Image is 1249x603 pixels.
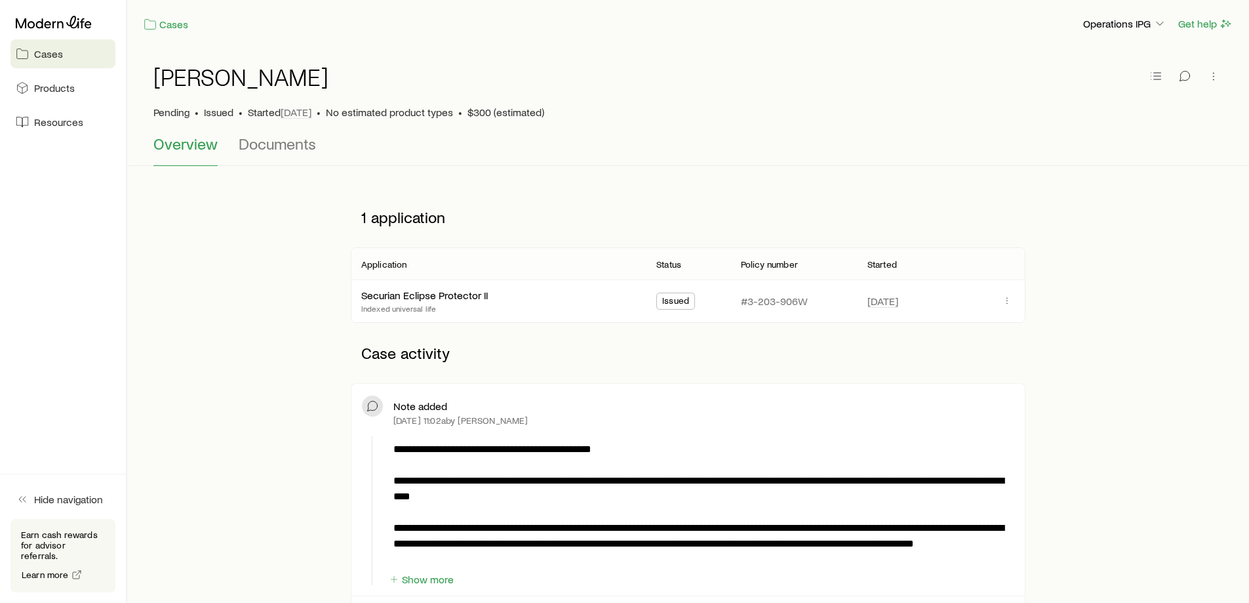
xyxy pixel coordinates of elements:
div: Securian Eclipse Protector II [361,289,488,302]
button: Operations IPG [1082,16,1167,32]
span: No estimated product types [326,106,453,119]
div: Earn cash rewards for advisor referrals.Learn more [10,519,115,593]
p: Policy number [741,259,798,270]
p: Operations IPG [1083,17,1166,30]
span: [DATE] [867,295,898,308]
a: Cases [10,39,115,68]
p: Application [361,259,407,270]
span: [DATE] [281,106,311,119]
p: Earn cash rewards for advisor referrals. [21,530,105,561]
p: Started [867,259,897,270]
span: • [458,106,462,119]
span: Documents [239,135,316,153]
span: $300 (estimated) [467,106,544,119]
p: Pending [153,106,189,119]
span: Products [34,81,75,94]
span: Issued [204,106,233,119]
p: #3-203-906W [741,295,808,308]
a: Securian Eclipse Protector II [361,289,488,301]
button: Get help [1178,16,1233,31]
span: • [195,106,199,119]
a: Resources [10,108,115,136]
button: Hide navigation [10,485,115,514]
p: Indexed universal life [361,303,488,314]
span: Learn more [22,570,69,579]
a: Cases [143,17,189,32]
p: Case activity [351,333,1025,373]
span: • [239,106,243,119]
a: Products [10,73,115,102]
span: Resources [34,115,83,129]
button: Show more [388,573,454,586]
h1: [PERSON_NAME] [153,64,328,90]
span: • [317,106,321,119]
span: Cases [34,47,63,60]
span: Overview [153,135,218,153]
span: Hide navigation [34,493,103,506]
p: Started [248,106,311,119]
p: Status [656,259,681,270]
div: Case details tabs [153,135,1223,166]
p: Note added [393,400,447,413]
p: [DATE] 11:02a by [PERSON_NAME] [393,415,528,426]
span: Issued [662,295,689,309]
p: 1 application [351,198,1025,237]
